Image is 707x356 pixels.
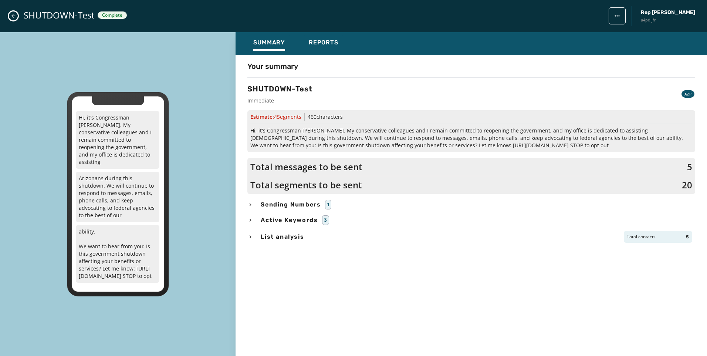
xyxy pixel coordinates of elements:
span: Total contacts [627,234,656,240]
span: Rep [PERSON_NAME] [641,9,695,16]
span: List analysis [259,232,305,241]
span: 5 [686,234,689,240]
span: Estimate: [250,113,301,121]
span: Total messages to be sent [250,161,362,173]
span: 20 [682,179,692,191]
span: Immediate [247,97,312,104]
button: Active Keywords3 [247,215,695,225]
span: Total segments to be sent [250,179,362,191]
span: Hi, it's Congressman [PERSON_NAME]. My conservative colleagues and I remain committed to reopenin... [250,127,692,149]
span: 460 characters [308,113,343,120]
button: Sending Numbers1 [247,200,695,209]
div: A2P [681,90,694,98]
p: ability. We want to hear from you: Is this government shutdown affecting your benefits or service... [76,225,159,283]
span: Sending Numbers [259,200,322,209]
button: Summary [247,35,291,52]
span: Reports [309,39,338,46]
span: 5 [687,161,692,173]
p: Hi, it's Congressman [PERSON_NAME]. My conservative colleagues and I remain committed to reopenin... [76,111,159,169]
div: 1 [325,200,331,209]
div: 3 [322,215,329,225]
h3: SHUTDOWN-Test [247,84,312,94]
span: Summary [253,39,285,46]
button: Reports [303,35,344,52]
button: broadcast action menu [609,7,626,24]
button: List analysisTotal contacts5 [247,231,695,243]
h4: Your summary [247,61,298,71]
span: a4pdijfr [641,17,695,23]
span: Active Keywords [259,216,319,225]
p: Arizonans during this shutdown. We will continue to respond to messages, emails, phone calls, and... [76,172,159,222]
span: 4 Segment s [274,113,301,120]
